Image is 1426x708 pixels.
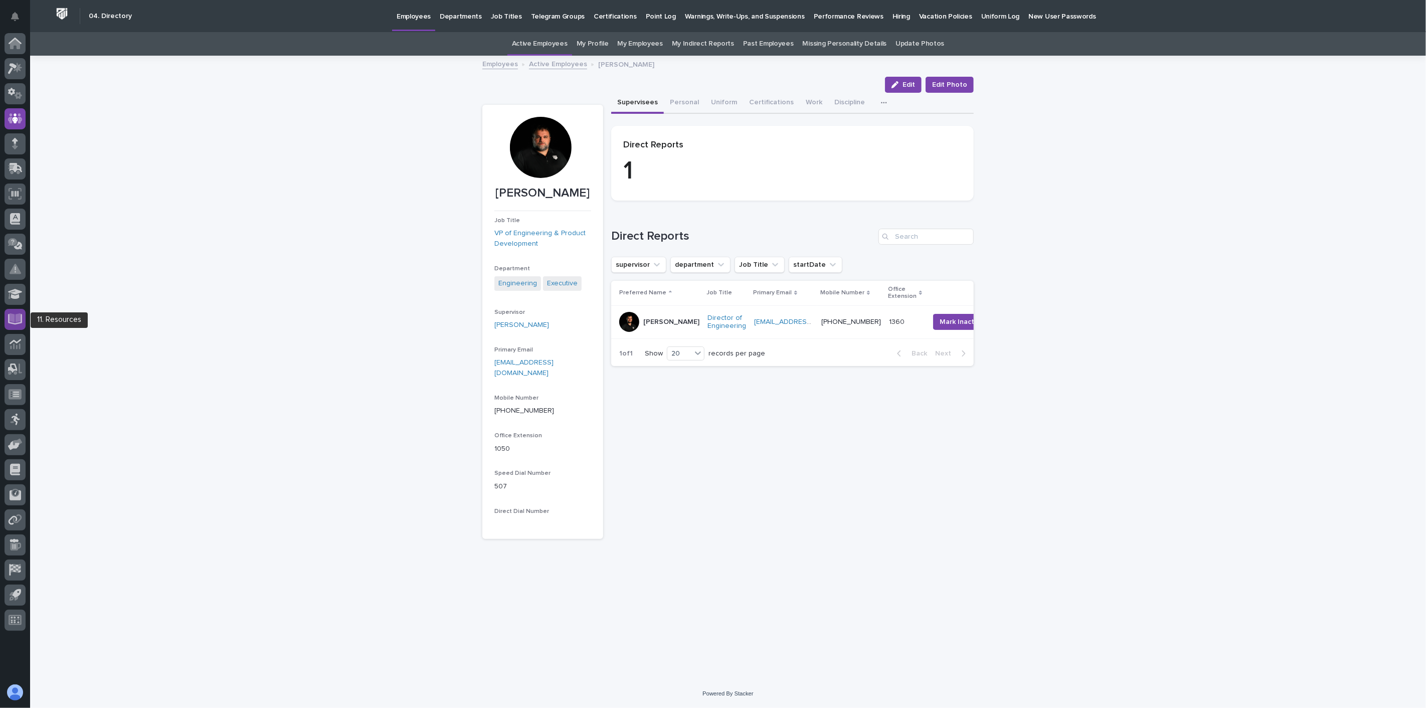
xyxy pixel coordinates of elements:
[494,444,591,454] p: 1050
[5,682,26,703] button: users-avatar
[800,93,828,114] button: Work
[498,278,537,289] a: Engineering
[623,140,962,151] p: Direct Reports
[667,348,691,359] div: 20
[611,341,641,366] p: 1 of 1
[803,32,887,56] a: Missing Personality Details
[754,318,867,325] a: [EMAIL_ADDRESS][DOMAIN_NAME]
[707,314,746,331] a: Director of Engineering
[932,80,967,90] span: Edit Photo
[664,93,705,114] button: Personal
[623,156,962,187] p: 1
[494,266,530,272] span: Department
[494,481,591,492] p: 507
[706,287,732,298] p: Job Title
[828,93,871,114] button: Discipline
[702,690,753,696] a: Powered By Stacker
[670,257,731,273] button: department
[820,287,864,298] p: Mobile Number
[494,186,591,201] p: [PERSON_NAME]
[940,317,984,327] span: Mark Inactive
[89,12,132,21] h2: 04. Directory
[577,32,609,56] a: My Profile
[529,58,587,69] a: Active Employees
[494,470,551,476] span: Speed Dial Number
[482,58,518,69] a: Employees
[494,347,533,353] span: Primary Email
[547,278,578,289] a: Executive
[878,229,974,245] input: Search
[821,318,881,325] a: [PHONE_NUMBER]
[743,32,794,56] a: Past Employees
[611,93,664,114] button: Supervisees
[494,309,525,315] span: Supervisor
[611,229,874,244] h1: Direct Reports
[926,77,974,93] button: Edit Photo
[935,350,957,357] span: Next
[611,257,666,273] button: supervisor
[933,314,990,330] button: Mark Inactive
[906,350,927,357] span: Back
[494,433,542,439] span: Office Extension
[619,287,666,298] p: Preferred Name
[494,407,554,414] a: [PHONE_NUMBER]
[753,287,792,298] p: Primary Email
[643,318,699,326] p: [PERSON_NAME]
[512,32,568,56] a: Active Employees
[494,508,549,514] span: Direct Dial Number
[903,81,915,88] span: Edit
[708,349,765,358] p: records per page
[598,58,654,69] p: [PERSON_NAME]
[743,93,800,114] button: Certifications
[611,305,1006,339] tr: [PERSON_NAME]Director of Engineering [EMAIL_ADDRESS][DOMAIN_NAME] [PHONE_NUMBER]13601360 Mark Ina...
[494,320,549,330] a: [PERSON_NAME]
[13,12,26,28] div: Notifications
[789,257,842,273] button: startDate
[618,32,663,56] a: My Employees
[888,284,917,302] p: Office Extension
[645,349,663,358] p: Show
[494,228,591,249] a: VP of Engineering & Product Development
[53,5,71,23] img: Workspace Logo
[896,32,944,56] a: Update Photos
[5,6,26,27] button: Notifications
[494,218,520,224] span: Job Title
[494,359,554,377] a: [EMAIL_ADDRESS][DOMAIN_NAME]
[931,349,974,358] button: Next
[889,349,931,358] button: Back
[889,316,907,326] p: 1360
[672,32,734,56] a: My Indirect Reports
[735,257,785,273] button: Job Title
[494,395,539,401] span: Mobile Number
[705,93,743,114] button: Uniform
[885,77,922,93] button: Edit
